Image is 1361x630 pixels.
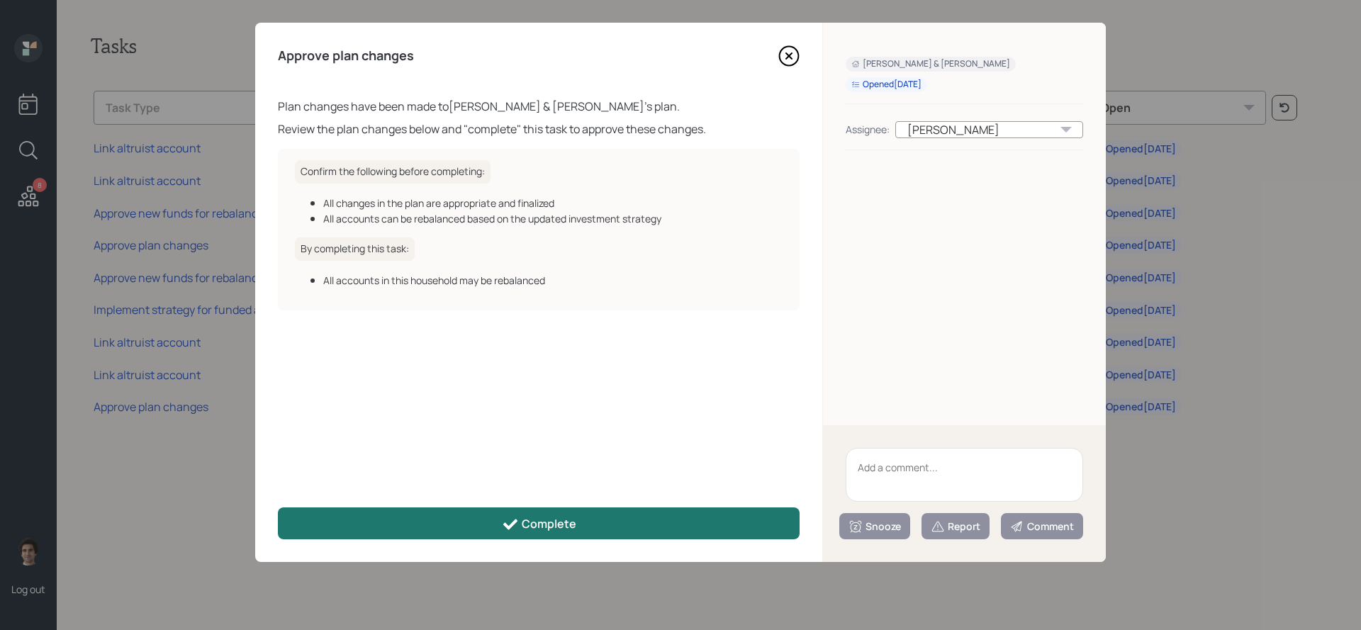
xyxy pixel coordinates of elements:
div: Snooze [848,519,901,534]
div: Opened [DATE] [851,79,922,91]
div: Comment [1010,519,1074,534]
div: All accounts can be rebalanced based on the updated investment strategy [323,211,783,226]
div: Review the plan changes below and "complete" this task to approve these changes. [278,120,800,137]
h6: By completing this task: [295,237,415,261]
div: [PERSON_NAME] & [PERSON_NAME] [851,58,1010,70]
button: Complete [278,507,800,539]
div: Report [931,519,980,534]
div: All changes in the plan are appropriate and finalized [323,196,783,210]
button: Report [922,513,990,539]
div: Complete [502,516,576,533]
div: Assignee: [846,122,890,137]
h6: Confirm the following before completing: [295,160,491,184]
div: [PERSON_NAME] [895,121,1083,138]
button: Snooze [839,513,910,539]
div: All accounts in this household may be rebalanced [323,273,783,288]
button: Comment [1001,513,1083,539]
h4: Approve plan changes [278,48,414,64]
div: Plan changes have been made to [PERSON_NAME] & [PERSON_NAME] 's plan. [278,98,800,115]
